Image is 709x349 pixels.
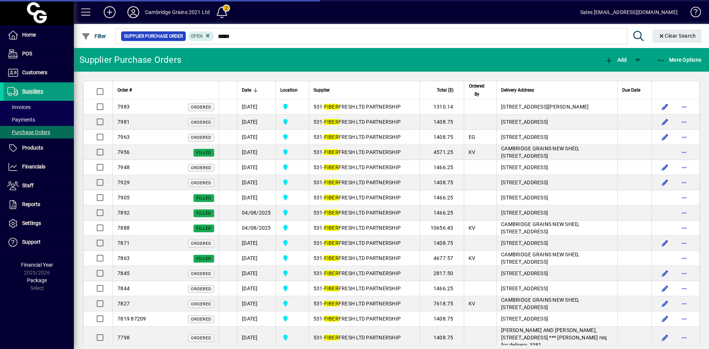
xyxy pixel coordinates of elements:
[678,237,690,249] button: More options
[324,104,339,110] em: FIBER
[419,266,464,281] td: 2817.50
[678,116,690,128] button: More options
[324,335,339,341] em: FIBER
[324,104,401,110] span: FRESH LTD PARTNERSHIP
[22,145,43,151] span: Products
[242,86,271,94] div: Date
[324,164,339,170] em: FIBER
[496,130,617,145] td: [STREET_ADDRESS]
[419,145,464,160] td: 4571.25
[309,190,419,205] td: -
[324,285,401,291] span: FRESH LTD PARTNERSHIP
[280,314,304,323] span: Cambridge Grains 2021 Ltd
[237,130,275,145] td: [DATE]
[419,251,464,266] td: 4677.57
[324,240,339,246] em: FIBER
[659,116,671,128] button: Edit
[659,101,671,113] button: Edit
[4,113,74,126] a: Payments
[469,301,476,307] span: KV
[188,31,214,41] mat-chip: Completion Status: Open
[7,104,31,110] span: Invoices
[191,165,211,170] span: Ordered
[117,335,130,341] span: 7798
[117,301,130,307] span: 7827
[280,269,304,278] span: Cambridge Grains 2021 Ltd
[469,82,492,98] div: Ordered By
[117,164,130,170] span: 7948
[280,208,304,217] span: Cambridge Grains 2021 Ltd
[280,239,304,247] span: Cambridge Grains 2021 Ltd
[117,86,132,94] span: Order #
[280,223,304,232] span: Cambridge Grains 2021 Ltd
[324,149,339,155] em: FIBER
[117,104,130,110] span: 7983
[309,160,419,175] td: -
[324,225,401,231] span: FRESH LTD PARTNERSHIP
[237,190,275,205] td: [DATE]
[309,236,419,251] td: -
[655,53,703,66] button: More Options
[196,211,211,216] span: Filled
[496,326,617,349] td: [PERSON_NAME] AND [PERSON_NAME], [STREET_ADDRESS] *** [PERSON_NAME] req for delivery, 3381
[678,207,690,219] button: More options
[237,205,275,220] td: 04/08/2025
[419,311,464,326] td: 1408.75
[324,240,401,246] span: FRESH LTD PARTNERSHIP
[424,86,460,94] div: Total ($)
[678,146,690,158] button: More options
[659,332,671,343] button: Edit
[496,99,617,114] td: [STREET_ADDRESS][PERSON_NAME]
[309,145,419,160] td: -
[469,225,476,231] span: KV
[678,252,690,264] button: More options
[7,129,50,135] span: Purchase Orders
[237,326,275,349] td: [DATE]
[419,190,464,205] td: 1466.25
[419,175,464,190] td: 1408.75
[237,220,275,236] td: 04/08/2025
[237,99,275,114] td: [DATE]
[314,316,323,322] span: 531
[21,262,53,268] span: Financial Year
[22,51,32,57] span: POS
[4,195,74,214] a: Reports
[324,195,401,201] span: FRESH LTD PARTNERSHIP
[237,160,275,175] td: [DATE]
[117,225,130,231] span: 7888
[117,255,130,261] span: 7863
[419,114,464,130] td: 1408.75
[496,311,617,326] td: [STREET_ADDRESS]
[191,105,211,110] span: Ordered
[419,220,464,236] td: 10656.43
[419,205,464,220] td: 1466.25
[237,236,275,251] td: [DATE]
[659,237,671,249] button: Edit
[324,119,339,125] em: FIBER
[324,210,339,216] em: FIBER
[324,225,339,231] em: FIBER
[117,210,130,216] span: 7892
[622,86,647,94] div: Due Date
[314,134,323,140] span: 531
[324,301,401,307] span: FRESH LTD PARTNERSHIP
[604,57,627,63] span: Add
[196,256,211,261] span: Filled
[659,267,671,279] button: Edit
[678,332,690,343] button: More options
[4,101,74,113] a: Invoices
[496,296,617,311] td: CAMBRIDGE GRAINS NEW SHED, [STREET_ADDRESS]
[117,316,146,322] span: 7819 87209
[237,266,275,281] td: [DATE]
[80,30,108,43] button: Filter
[678,131,690,143] button: More options
[309,326,419,349] td: -
[603,53,628,66] button: Add
[309,251,419,266] td: -
[314,301,323,307] span: 531
[309,99,419,114] td: -
[419,130,464,145] td: 1408.75
[496,266,617,281] td: [STREET_ADDRESS]
[196,196,211,201] span: Filled
[324,149,401,155] span: FRESH LTD PARTNERSHIP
